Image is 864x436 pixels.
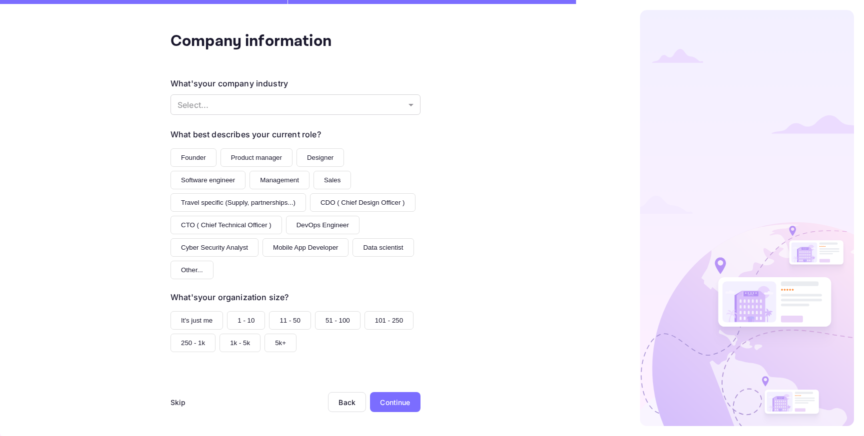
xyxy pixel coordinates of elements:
[170,311,223,330] button: It's just me
[352,238,413,257] button: Data scientist
[220,148,292,167] button: Product manager
[227,311,265,330] button: 1 - 10
[338,398,355,407] div: Back
[170,193,306,212] button: Travel specific (Supply, partnerships...)
[170,94,420,115] div: Without label
[249,171,309,189] button: Management
[170,216,282,234] button: CTO ( Chief Technical Officer )
[286,216,359,234] button: DevOps Engineer
[380,397,410,408] div: Continue
[170,148,216,167] button: Founder
[640,10,854,426] img: logo
[170,77,288,89] div: What's your company industry
[315,311,360,330] button: 51 - 100
[170,238,258,257] button: Cyber Security Analyst
[262,238,348,257] button: Mobile App Developer
[170,128,321,140] div: What best describes your current role?
[170,171,245,189] button: Software engineer
[313,171,351,189] button: Sales
[170,334,215,352] button: 250 - 1k
[170,291,288,303] div: What's your organization size?
[170,29,370,53] div: Company information
[264,334,296,352] button: 5k+
[177,99,404,111] p: Select...
[170,261,213,279] button: Other...
[269,311,311,330] button: 11 - 50
[296,148,344,167] button: Designer
[219,334,260,352] button: 1k - 5k
[170,397,186,408] div: Skip
[364,311,413,330] button: 101 - 250
[310,193,415,212] button: CDO ( Chief Design Officer )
